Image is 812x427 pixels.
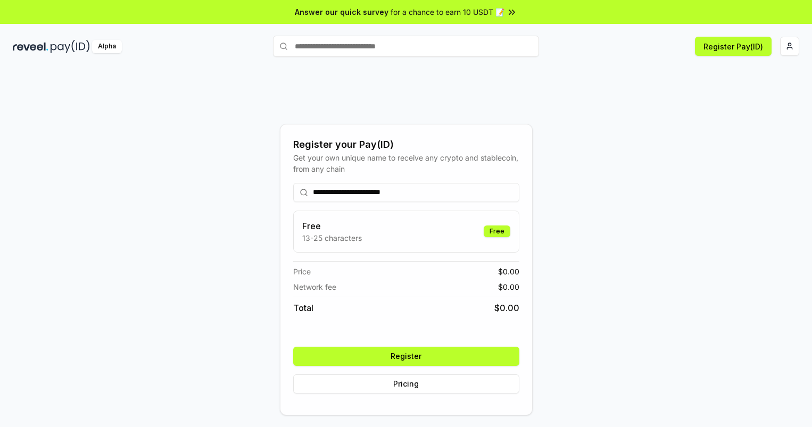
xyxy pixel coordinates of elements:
[302,232,362,244] p: 13-25 characters
[293,137,519,152] div: Register your Pay(ID)
[293,152,519,174] div: Get your own unique name to receive any crypto and stablecoin, from any chain
[498,281,519,292] span: $ 0.00
[293,302,313,314] span: Total
[484,225,510,237] div: Free
[293,347,519,366] button: Register
[293,266,311,277] span: Price
[498,266,519,277] span: $ 0.00
[293,281,336,292] span: Network fee
[293,374,519,393] button: Pricing
[494,302,519,314] span: $ 0.00
[295,6,388,18] span: Answer our quick survey
[51,40,90,53] img: pay_id
[302,220,362,232] h3: Free
[391,6,504,18] span: for a chance to earn 10 USDT 📝
[13,40,48,53] img: reveel_dark
[695,37,772,56] button: Register Pay(ID)
[92,40,122,53] div: Alpha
